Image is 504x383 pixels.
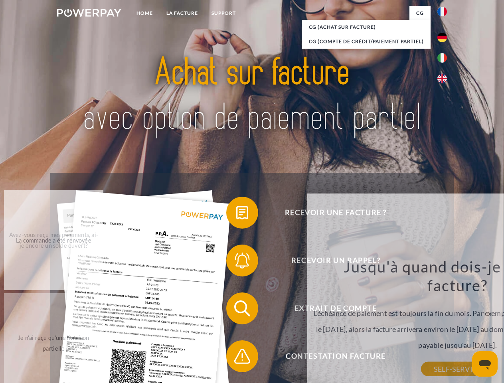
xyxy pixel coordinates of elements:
img: title-powerpay_fr.svg [76,38,428,153]
a: LA FACTURE [160,6,205,20]
button: Contestation Facture [226,340,434,372]
button: Recevoir une facture ? [226,197,434,229]
img: fr [437,7,447,16]
img: logo-powerpay-white.svg [57,9,121,17]
img: qb_bell.svg [232,251,252,270]
a: Support [205,6,243,20]
a: SELF-SERVICE [421,362,494,376]
iframe: Bouton de lancement de la fenêtre de messagerie [472,351,498,377]
img: it [437,53,447,63]
a: CG (Compte de crédit/paiement partiel) [302,34,431,49]
a: CG (achat sur facture) [302,20,431,34]
div: Je n'ai reçu qu'une livraison partielle [9,332,99,354]
a: Home [130,6,160,20]
div: La commande a été renvoyée [9,235,99,245]
button: Extrait de compte [226,292,434,324]
img: de [437,33,447,42]
img: qb_warning.svg [232,346,252,366]
a: CG [409,6,431,20]
button: Recevoir un rappel? [226,245,434,276]
img: qb_search.svg [232,298,252,318]
img: en [437,74,447,83]
img: qb_bill.svg [232,203,252,223]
